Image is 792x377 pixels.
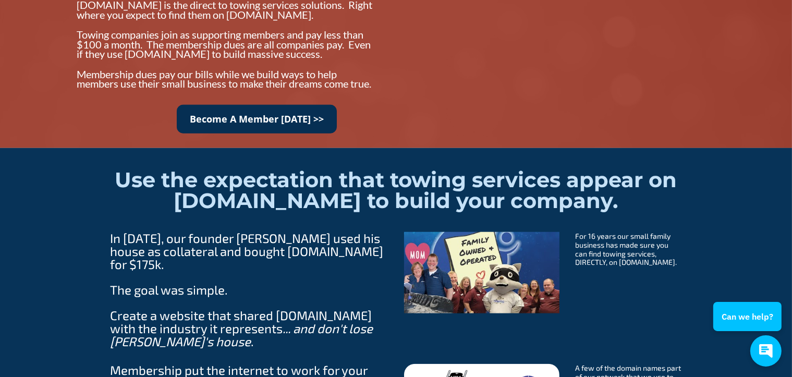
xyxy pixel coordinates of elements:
img: Towing.com is a family owned and operated business. [404,232,559,313]
span: Use the expectation that towing services appear on [DOMAIN_NAME] to build your company. [115,167,683,213]
span: For 16 years our small family business has made sure you can find towing services, DIRECTLY, on [... [575,232,677,266]
span: The goal was simple. [110,282,228,297]
span: Towing companies join as supporting members and pay less than $100 a month. The membership dues a... [77,28,373,60]
iframe: Conversations [706,273,792,377]
span: Create a website that shared [DOMAIN_NAME] with the industry it represents . [110,308,375,349]
span: In [DATE], our founder [PERSON_NAME] used his house as collateral and bought [DOMAIN_NAME] for $1... [110,230,386,272]
em: ... and don't lose [PERSON_NAME]'s house [110,321,375,349]
a: Become A Member [DATE] >> [177,105,337,133]
span: Membership dues pay our bills while we build ways to help members use their small business to mak... [77,68,371,90]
